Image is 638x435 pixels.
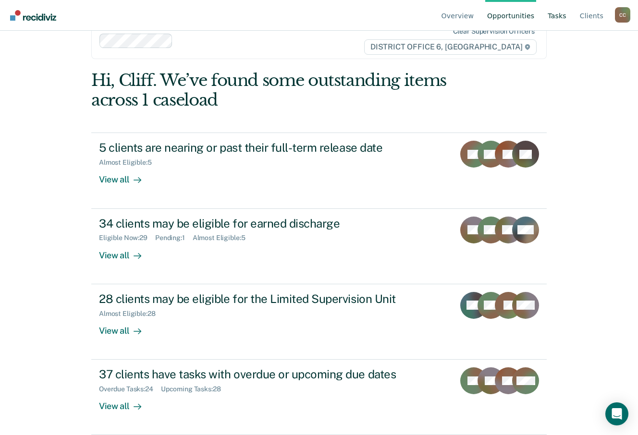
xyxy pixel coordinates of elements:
div: Upcoming Tasks : 28 [161,385,229,393]
div: Clear supervision officers [453,27,535,36]
div: Eligible Now : 29 [99,234,155,242]
div: Hi, Cliff. We’ve found some outstanding items across 1 caseload [91,71,455,110]
div: 37 clients have tasks with overdue or upcoming due dates [99,367,436,381]
div: View all [99,393,153,412]
div: C C [615,7,630,23]
div: Almost Eligible : 5 [193,234,253,242]
div: 28 clients may be eligible for the Limited Supervision Unit [99,292,436,306]
div: View all [99,242,153,261]
span: DISTRICT OFFICE 6, [GEOGRAPHIC_DATA] [364,39,537,55]
a: 34 clients may be eligible for earned dischargeEligible Now:29Pending:1Almost Eligible:5View all [91,209,547,284]
div: View all [99,317,153,336]
div: 5 clients are nearing or past their full-term release date [99,141,436,155]
div: 34 clients may be eligible for earned discharge [99,217,436,230]
button: Profile dropdown button [615,7,630,23]
a: 5 clients are nearing or past their full-term release dateAlmost Eligible:5View all [91,133,547,208]
a: 28 clients may be eligible for the Limited Supervision UnitAlmost Eligible:28View all [91,284,547,360]
div: Open Intercom Messenger [605,402,628,425]
div: View all [99,167,153,185]
div: Overdue Tasks : 24 [99,385,161,393]
div: Almost Eligible : 28 [99,310,163,318]
a: 37 clients have tasks with overdue or upcoming due datesOverdue Tasks:24Upcoming Tasks:28View all [91,360,547,435]
div: Pending : 1 [155,234,193,242]
div: Almost Eligible : 5 [99,158,159,167]
img: Recidiviz [10,10,56,21]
